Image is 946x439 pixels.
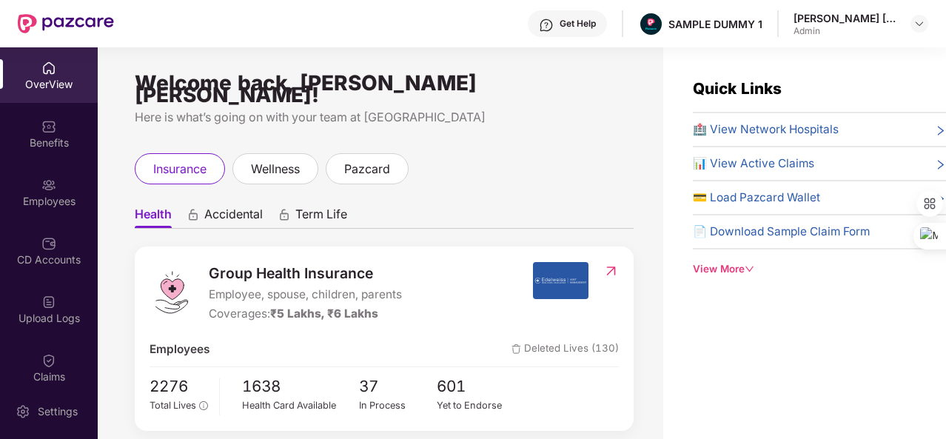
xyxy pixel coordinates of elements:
img: svg+xml;base64,PHN2ZyBpZD0iU2V0dGluZy0yMHgyMCIgeG1sbnM9Imh0dHA6Ly93d3cudzMub3JnLzIwMDAvc3ZnIiB3aW... [16,404,30,419]
img: svg+xml;base64,PHN2ZyBpZD0iQ0RfQWNjb3VudHMiIGRhdGEtbmFtZT0iQ0QgQWNjb3VudHMiIHhtbG5zPSJodHRwOi8vd3... [41,236,56,251]
img: Pazcare_Alternative_logo-01-01.png [640,13,662,35]
span: right [935,124,946,138]
span: ₹5 Lakhs, ₹6 Lakhs [270,306,378,321]
span: Quick Links [693,79,782,98]
div: animation [278,208,291,221]
div: Get Help [560,18,596,30]
div: View More [693,261,946,277]
div: Welcome back, [PERSON_NAME] [PERSON_NAME]! [135,77,634,101]
div: Coverages: [209,305,402,323]
div: Admin [794,25,897,37]
span: Health [135,207,172,228]
span: 📄 Download Sample Claim Form [693,223,870,241]
div: Yet to Endorse [437,398,515,413]
span: 601 [437,375,515,399]
span: info-circle [199,401,207,409]
img: svg+xml;base64,PHN2ZyBpZD0iSG9tZSIgeG1sbnM9Imh0dHA6Ly93d3cudzMub3JnLzIwMDAvc3ZnIiB3aWR0aD0iMjAiIG... [41,61,56,76]
img: svg+xml;base64,PHN2ZyBpZD0iRW1wbG95ZWVzIiB4bWxucz0iaHR0cDovL3d3dy53My5vcmcvMjAwMC9zdmciIHdpZHRoPS... [41,178,56,192]
span: pazcard [344,160,390,178]
span: Employees [150,341,209,358]
span: 🏥 View Network Hospitals [693,121,839,138]
span: Group Health Insurance [209,262,402,284]
img: svg+xml;base64,PHN2ZyBpZD0iQmVuZWZpdHMiIHhtbG5zPSJodHRwOi8vd3d3LnczLm9yZy8yMDAwL3N2ZyIgd2lkdGg9Ij... [41,119,56,134]
div: animation [187,208,200,221]
span: 37 [359,375,437,399]
img: insurerIcon [533,262,588,299]
img: deleteIcon [511,344,521,354]
div: Health Card Available [242,398,359,413]
span: Accidental [204,207,263,228]
span: Term Life [295,207,347,228]
div: SAMPLE DUMMY 1 [668,17,762,31]
span: insurance [153,160,207,178]
span: wellness [251,160,300,178]
img: RedirectIcon [603,264,619,278]
span: down [745,264,754,274]
span: 1638 [242,375,359,399]
img: svg+xml;base64,PHN2ZyBpZD0iRHJvcGRvd24tMzJ4MzIiIHhtbG5zPSJodHRwOi8vd3d3LnczLm9yZy8yMDAwL3N2ZyIgd2... [913,18,925,30]
img: logo [150,270,194,315]
span: Employee, spouse, children, parents [209,286,402,304]
img: svg+xml;base64,PHN2ZyBpZD0iVXBsb2FkX0xvZ3MiIGRhdGEtbmFtZT0iVXBsb2FkIExvZ3MiIHhtbG5zPSJodHRwOi8vd3... [41,295,56,309]
img: New Pazcare Logo [18,14,114,33]
img: svg+xml;base64,PHN2ZyBpZD0iQ2xhaW0iIHhtbG5zPSJodHRwOi8vd3d3LnczLm9yZy8yMDAwL3N2ZyIgd2lkdGg9IjIwIi... [41,353,56,368]
span: 2276 [150,375,208,399]
img: svg+xml;base64,PHN2ZyBpZD0iSGVscC0zMngzMiIgeG1sbnM9Imh0dHA6Ly93d3cudzMub3JnLzIwMDAvc3ZnIiB3aWR0aD... [539,18,554,33]
div: Here is what’s going on with your team at [GEOGRAPHIC_DATA] [135,108,634,127]
div: [PERSON_NAME] [PERSON_NAME] [794,11,897,25]
span: 📊 View Active Claims [693,155,814,172]
span: 💳 Load Pazcard Wallet [693,189,820,207]
div: In Process [359,398,437,413]
span: Deleted Lives (130) [511,341,619,358]
div: Settings [33,404,82,419]
span: Total Lives [150,400,196,411]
